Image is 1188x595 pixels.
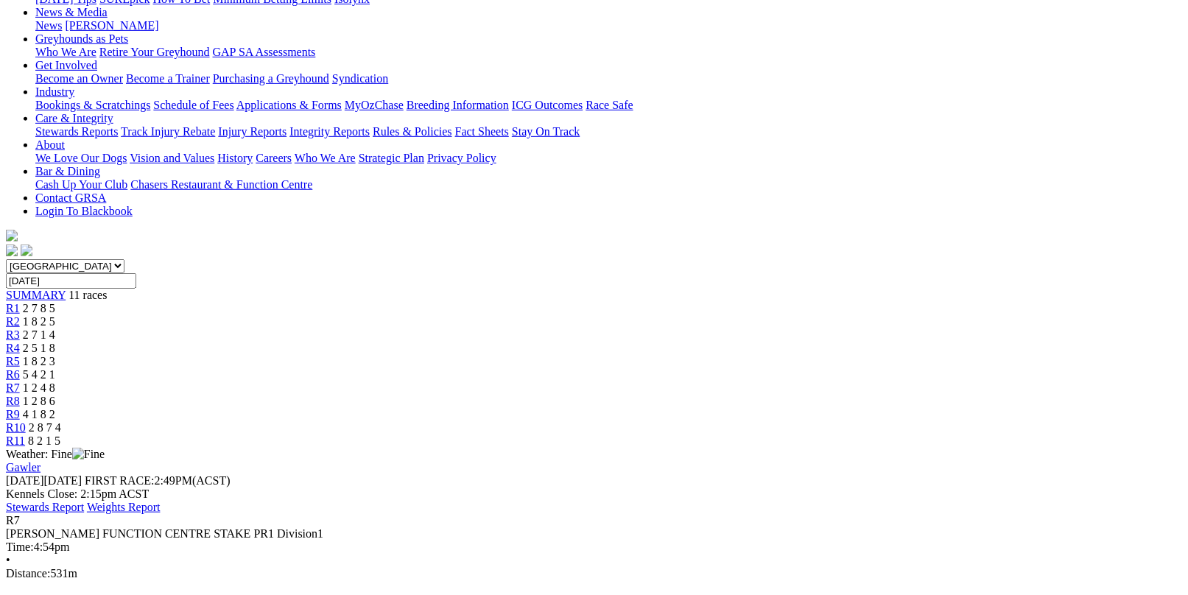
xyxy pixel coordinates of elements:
[213,72,329,85] a: Purchasing a Greyhound
[6,434,25,447] a: R11
[6,342,20,354] a: R4
[6,289,66,301] a: SUMMARY
[6,501,84,513] a: Stewards Report
[6,448,105,460] span: Weather: Fine
[6,514,20,527] span: R7
[35,72,123,85] a: Become an Owner
[87,501,161,513] a: Weights Report
[217,152,253,164] a: History
[236,99,342,111] a: Applications & Forms
[6,527,1182,541] div: [PERSON_NAME] FUNCTION CENTRE STAKE PR1 Division1
[130,178,312,191] a: Chasers Restaurant & Function Centre
[23,315,55,328] span: 1 8 2 5
[6,461,41,473] a: Gawler
[35,178,127,191] a: Cash Up Your Club
[6,408,20,420] a: R9
[35,125,118,138] a: Stewards Reports
[213,46,316,58] a: GAP SA Assessments
[29,421,61,434] span: 2 8 7 4
[427,152,496,164] a: Privacy Policy
[6,554,10,566] span: •
[35,99,1182,112] div: Industry
[256,152,292,164] a: Careers
[35,191,106,204] a: Contact GRSA
[6,230,18,242] img: logo-grsa-white.png
[35,138,65,151] a: About
[6,244,18,256] img: facebook.svg
[345,99,404,111] a: MyOzChase
[332,72,388,85] a: Syndication
[85,474,154,487] span: FIRST RACE:
[35,178,1182,191] div: Bar & Dining
[6,541,1182,554] div: 4:54pm
[85,474,231,487] span: 2:49PM(ACST)
[35,19,62,32] a: News
[218,125,287,138] a: Injury Reports
[35,165,100,177] a: Bar & Dining
[121,125,215,138] a: Track Injury Rebate
[28,434,60,447] span: 8 2 1 5
[35,6,108,18] a: News & Media
[295,152,356,164] a: Who We Are
[289,125,370,138] a: Integrity Reports
[35,99,150,111] a: Bookings & Scratchings
[407,99,509,111] a: Breeding Information
[23,328,55,341] span: 2 7 1 4
[6,302,20,314] a: R1
[23,355,55,367] span: 1 8 2 3
[359,152,424,164] a: Strategic Plan
[6,487,1182,501] div: Kennels Close: 2:15pm ACST
[23,395,55,407] span: 1 2 8 6
[35,205,133,217] a: Login To Blackbook
[512,99,583,111] a: ICG Outcomes
[6,567,50,580] span: Distance:
[6,395,20,407] a: R8
[68,289,107,301] span: 11 races
[35,125,1182,138] div: Care & Integrity
[126,72,210,85] a: Become a Trainer
[72,448,105,461] img: Fine
[23,368,55,381] span: 5 4 2 1
[6,567,1182,580] div: 531m
[512,125,580,138] a: Stay On Track
[23,408,55,420] span: 4 1 8 2
[35,46,96,58] a: Who We Are
[6,368,20,381] a: R6
[586,99,633,111] a: Race Safe
[153,99,233,111] a: Schedule of Fees
[6,421,26,434] a: R10
[35,112,113,124] a: Care & Integrity
[6,474,44,487] span: [DATE]
[455,125,509,138] a: Fact Sheets
[130,152,214,164] a: Vision and Values
[23,342,55,354] span: 2 5 1 8
[21,244,32,256] img: twitter.svg
[35,46,1182,59] div: Greyhounds as Pets
[6,381,20,394] a: R7
[6,474,82,487] span: [DATE]
[35,152,127,164] a: We Love Our Dogs
[6,355,20,367] a: R5
[6,273,136,289] input: Select date
[65,19,158,32] a: [PERSON_NAME]
[373,125,452,138] a: Rules & Policies
[35,72,1182,85] div: Get Involved
[6,541,34,553] span: Time:
[35,85,74,98] a: Industry
[6,315,20,328] a: R2
[35,32,128,45] a: Greyhounds as Pets
[35,19,1182,32] div: News & Media
[35,59,97,71] a: Get Involved
[99,46,210,58] a: Retire Your Greyhound
[35,152,1182,165] div: About
[6,328,20,341] a: R3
